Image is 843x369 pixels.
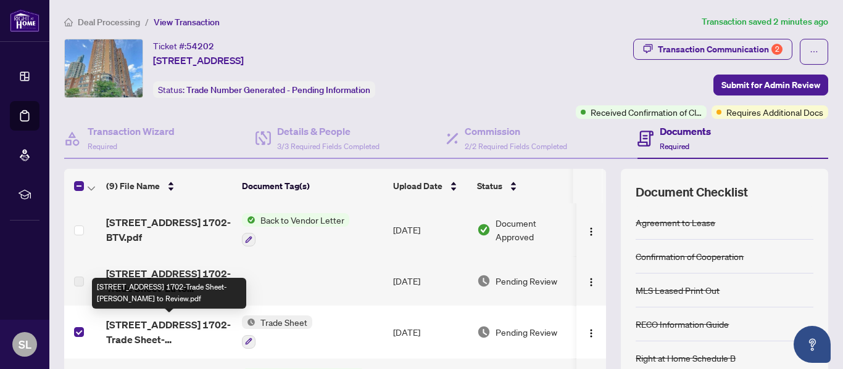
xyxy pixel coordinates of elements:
h4: Documents [660,124,711,139]
div: Status: [153,81,375,98]
span: [STREET_ADDRESS] 1702-BTV.pdf [106,215,232,245]
div: Agreement to Lease [636,216,715,229]
span: Pending Review [496,325,557,339]
span: [STREET_ADDRESS] [153,53,244,68]
article: Transaction saved 2 minutes ago [702,15,828,29]
div: MLS Leased Print Out [636,283,720,297]
span: Trade Number Generated - Pending Information [186,84,370,95]
button: Status IconTrade Sheet [242,315,312,349]
span: View Transaction [154,17,220,28]
th: Document Tag(s) [237,169,388,203]
img: Document Status [477,274,491,288]
span: ellipsis [810,47,818,56]
th: Status [472,169,577,203]
h4: Details & People [277,124,380,139]
span: Document Approved [496,216,572,243]
img: Status Icon [242,315,255,329]
div: Confirmation of Cooperation [636,249,744,263]
div: Ticket #: [153,39,214,53]
img: Document Status [477,223,491,237]
td: [DATE] [388,203,472,256]
div: Right at Home Schedule B [636,351,736,365]
span: Required [660,142,689,151]
h4: Transaction Wizard [88,124,175,139]
span: (9) File Name [106,179,160,193]
span: [STREET_ADDRESS] 1702-Trade Sheet-Lu to Review.pdf [106,266,232,296]
li: / [145,15,149,29]
span: 3/3 Required Fields Completed [277,142,380,151]
th: Upload Date [388,169,472,203]
span: Requires Additional Docs [726,105,823,119]
div: RECO Information Guide [636,317,729,331]
div: [STREET_ADDRESS] 1702-Trade Sheet-[PERSON_NAME] to Review.pdf [92,278,246,309]
span: [STREET_ADDRESS] 1702-Trade Sheet-[PERSON_NAME] to Review.pdf [106,317,232,347]
img: IMG-C12360631_1.jpg [65,39,143,97]
img: logo [10,9,39,32]
button: Status IconBack to Vendor Letter [242,213,349,246]
span: Document Checklist [636,184,748,201]
button: Logo [581,220,601,240]
span: Required [88,142,117,151]
span: SL [19,336,31,353]
h4: Commission [465,124,567,139]
span: Upload Date [393,179,442,193]
span: Status [477,179,502,193]
button: Open asap [794,326,831,363]
button: Transaction Communication2 [633,39,792,60]
span: Pending Review [496,274,557,288]
button: Logo [581,322,601,342]
img: Logo [586,328,596,338]
span: 54202 [186,41,214,52]
span: Submit for Admin Review [721,75,820,95]
th: (9) File Name [101,169,237,203]
button: Submit for Admin Review [713,75,828,95]
span: Back to Vendor Letter [255,213,349,227]
td: [DATE] [388,306,472,359]
span: home [64,18,73,26]
span: 2/2 Required Fields Completed [465,142,567,151]
img: Logo [586,227,596,237]
span: Received Confirmation of Closing [591,105,702,119]
div: Transaction Communication [658,39,783,59]
button: Logo [581,271,601,291]
img: Logo [586,277,596,287]
span: Deal Processing [78,17,140,28]
img: Status Icon [242,213,255,227]
span: Trade Sheet [255,315,312,329]
div: 2 [771,44,783,55]
td: [DATE] [388,256,472,306]
img: Document Status [477,325,491,339]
